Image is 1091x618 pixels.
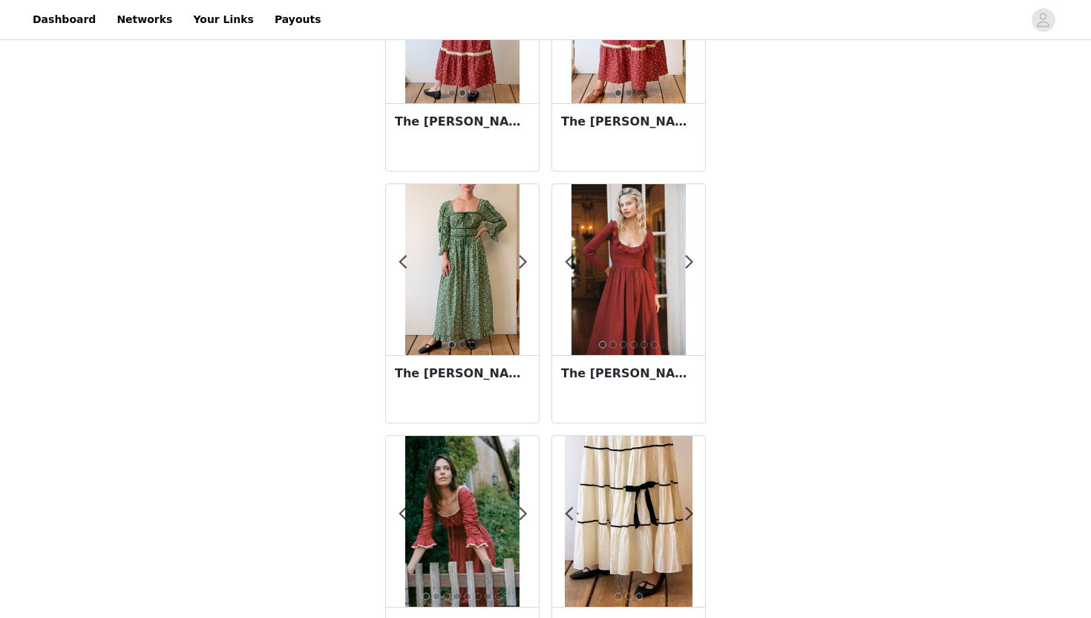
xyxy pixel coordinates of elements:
button: 4 [630,341,638,348]
h3: The [PERSON_NAME] Dress | Lovebird Laurel [395,365,530,383]
h3: The [PERSON_NAME] Dress | Ribbon Rose [395,113,530,131]
button: 3 [635,89,643,97]
a: Networks [108,3,181,36]
button: 7 [485,593,492,600]
button: 5 [640,341,648,348]
button: 2 [459,89,466,97]
button: 4 [453,593,461,600]
a: Dashboard [24,3,105,36]
button: 1 [422,593,430,600]
button: 3 [443,593,451,600]
h3: The [PERSON_NAME] Dress | Red Dahlia [561,365,696,383]
button: 3 [469,341,476,348]
button: 1 [615,89,622,97]
button: 1 [448,341,456,348]
button: 8 [495,593,502,600]
button: 3 [635,593,643,600]
button: 1 [615,593,622,600]
a: Payouts [266,3,330,36]
button: 2 [459,341,466,348]
button: 3 [620,341,627,348]
button: 2 [625,89,632,97]
button: 2 [433,593,440,600]
button: 3 [469,89,476,97]
button: 6 [474,593,482,600]
button: 2 [609,341,617,348]
div: avatar [1036,8,1050,32]
button: 1 [448,89,456,97]
button: 2 [625,593,632,600]
a: Your Links [184,3,263,36]
button: 6 [651,341,658,348]
button: 1 [599,341,606,348]
button: 5 [464,593,471,600]
h3: The [PERSON_NAME] Dress Extended | Ribbon Rose [561,113,696,131]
